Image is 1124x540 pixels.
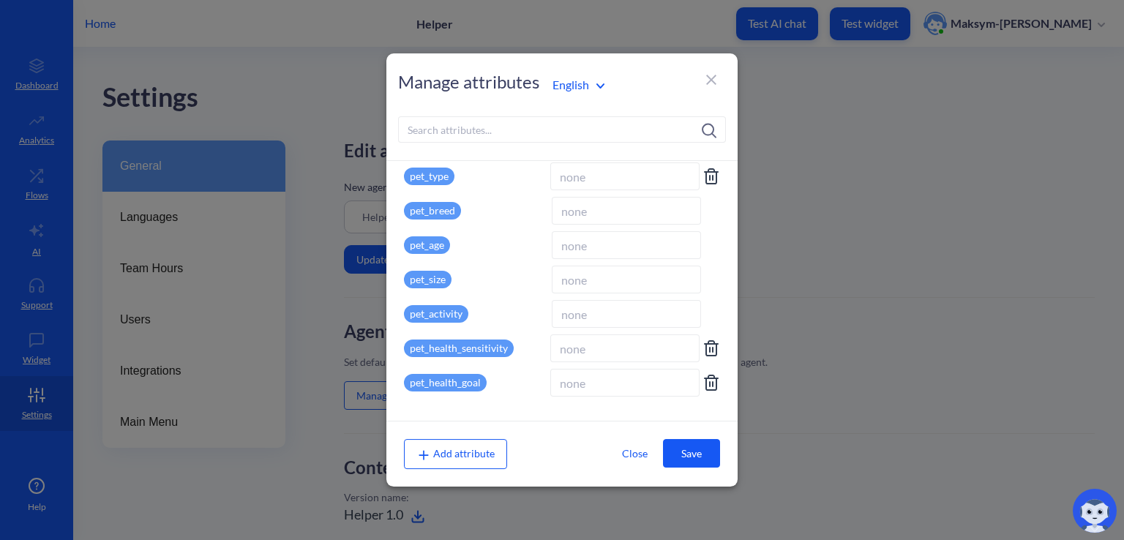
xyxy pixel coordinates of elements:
input: Search attributes... [398,116,726,143]
input: none [550,369,700,397]
img: copilot-icon.svg [1073,489,1117,533]
button: Save [663,439,720,468]
span: Add attribute [416,447,495,460]
input: none [550,334,700,362]
p: pet_breed [404,202,461,220]
h2: Manage attributes [398,71,539,93]
input: none [552,300,701,328]
input: none [552,197,701,225]
p: pet_age [404,236,450,254]
div: English [552,76,604,94]
p: pet_activity [404,305,468,323]
input: none [552,231,701,259]
p: pet_health_sensitivity [404,340,514,357]
button: Close [606,440,663,467]
input: none [552,266,701,293]
p: pet_size [404,271,452,288]
p: pet_type [404,168,454,185]
p: pet_health_goal [404,374,487,391]
input: none [550,162,700,190]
